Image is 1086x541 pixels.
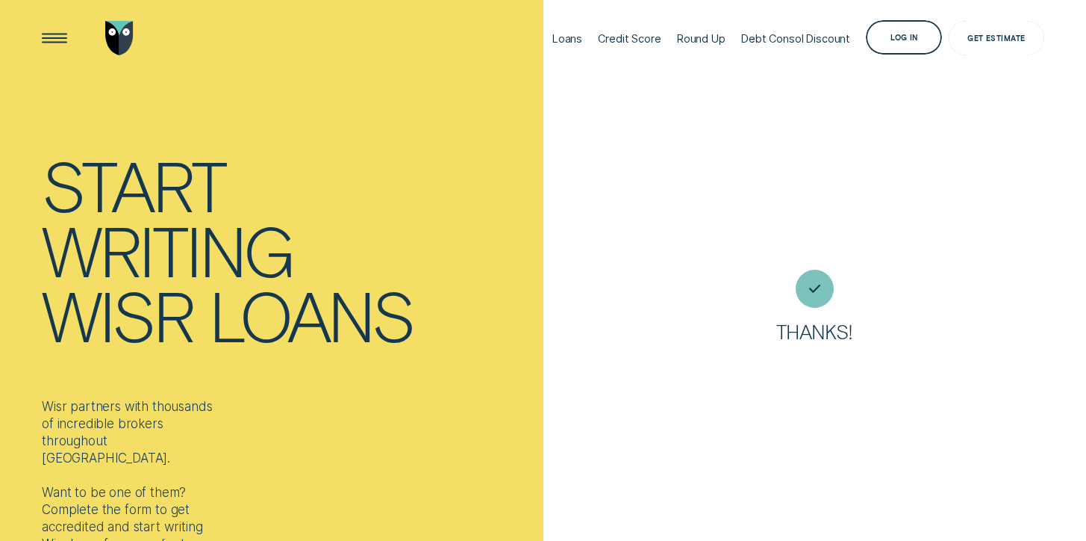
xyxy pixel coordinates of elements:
[949,21,1044,55] a: Get Estimate
[105,21,134,55] img: Wisr
[552,32,582,45] div: Loans
[37,21,72,55] button: Open Menu
[42,282,193,347] div: Wisr
[598,32,661,45] div: Credit Score
[967,35,1025,42] div: Get Estimate
[42,152,537,347] h1: Start writing Wisr loans
[677,32,725,45] div: Round Up
[866,20,942,55] button: Log in
[209,282,414,347] div: loans
[776,322,853,347] h3: Thanks!
[42,217,293,282] div: writing
[741,32,850,45] div: Debt Consol Discount
[42,152,225,217] div: Start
